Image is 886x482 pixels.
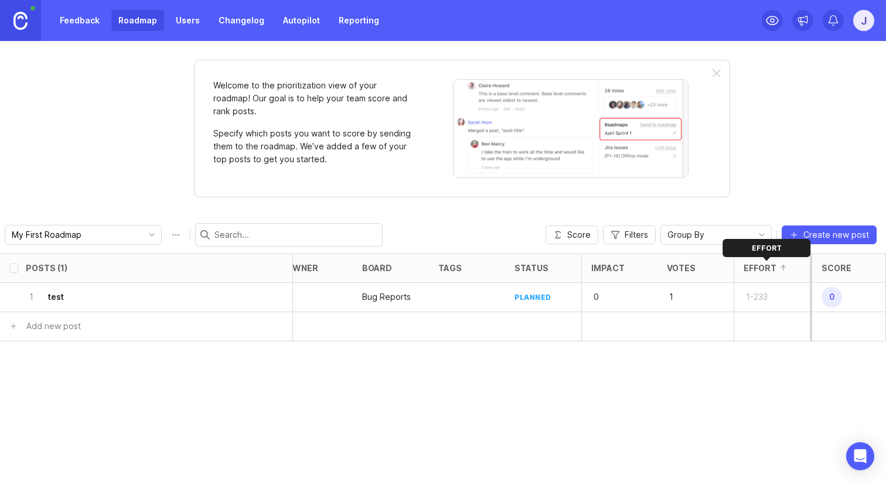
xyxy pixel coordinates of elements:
[48,291,64,303] h6: test
[53,10,107,31] a: Feedback
[752,230,771,240] svg: toggle icon
[514,292,551,302] div: planned
[603,225,656,244] button: Filters
[822,264,851,272] div: Score
[332,10,386,31] a: Reporting
[26,320,81,333] div: Add new post
[744,264,776,272] div: Effort
[169,10,207,31] a: Users
[744,289,780,305] p: 1-233
[667,264,696,272] div: Votes
[26,283,260,312] button: 1test
[213,127,413,166] p: Specify which posts you want to score by sending them to the roadmap. We’ve added a few of your t...
[26,291,36,303] p: 1
[362,291,411,303] p: Bug Reports
[286,264,318,272] div: owner
[723,239,810,257] div: Effort
[276,10,327,31] a: Autopilot
[166,225,185,244] button: Roadmap options
[782,225,877,244] button: Create new post
[567,229,591,241] span: Score
[660,225,772,245] div: toggle menu
[591,264,625,272] div: Impact
[213,79,413,118] p: Welcome to the prioritization view of your roadmap! Our goal is to help your team score and rank ...
[514,264,548,272] div: status
[142,230,161,240] svg: toggle icon
[214,228,377,241] input: Search...
[362,264,392,272] div: board
[212,10,271,31] a: Changelog
[667,228,704,241] span: Group By
[12,228,141,241] input: My First Roadmap
[803,229,869,241] span: Create new post
[591,289,628,305] p: 0
[667,289,703,305] p: 1
[13,12,28,30] img: Canny Home
[438,264,462,272] div: tags
[5,225,162,245] div: toggle menu
[26,264,67,272] div: Posts (1)
[625,229,648,241] span: Filters
[822,287,842,307] span: 0
[846,442,874,470] div: Open Intercom Messenger
[453,79,689,178] img: When viewing a post, you can send it to a roadmap
[546,225,598,244] button: Score
[853,10,874,31] button: j
[111,10,164,31] a: Roadmap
